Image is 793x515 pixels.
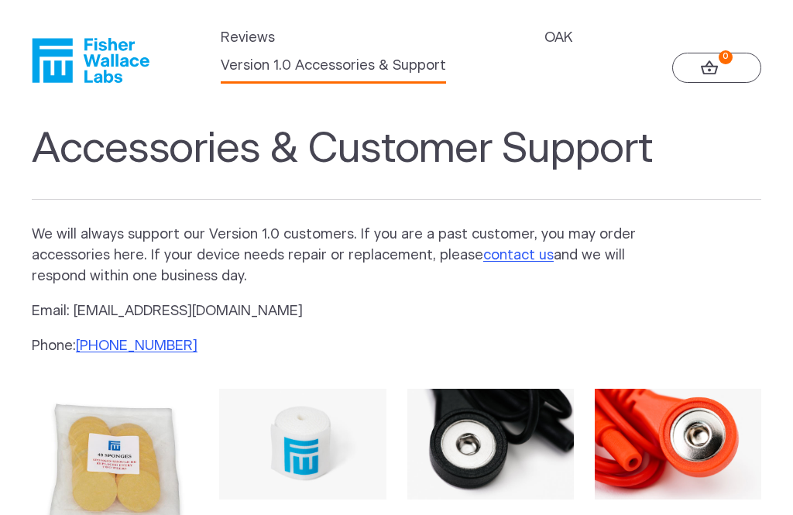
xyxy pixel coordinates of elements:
[719,50,733,64] strong: 0
[483,249,554,263] a: contact us
[76,339,197,353] a: [PHONE_NUMBER]
[32,225,664,287] p: We will always support our Version 1.0 customers. If you are a past customer, you may order acces...
[672,53,761,83] a: 0
[221,28,275,49] a: Reviews
[221,56,446,77] a: Version 1.0 Accessories & Support
[407,389,574,500] img: Replacement Black Lead Wire
[32,301,664,322] p: Email: [EMAIL_ADDRESS][DOMAIN_NAME]
[32,38,149,83] a: Fisher Wallace
[32,125,761,200] h1: Accessories & Customer Support
[32,336,664,357] p: Phone:
[219,389,386,500] img: Replacement Velcro Headband
[544,28,572,49] a: OAK
[595,389,761,500] img: Replacement Red Lead Wire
